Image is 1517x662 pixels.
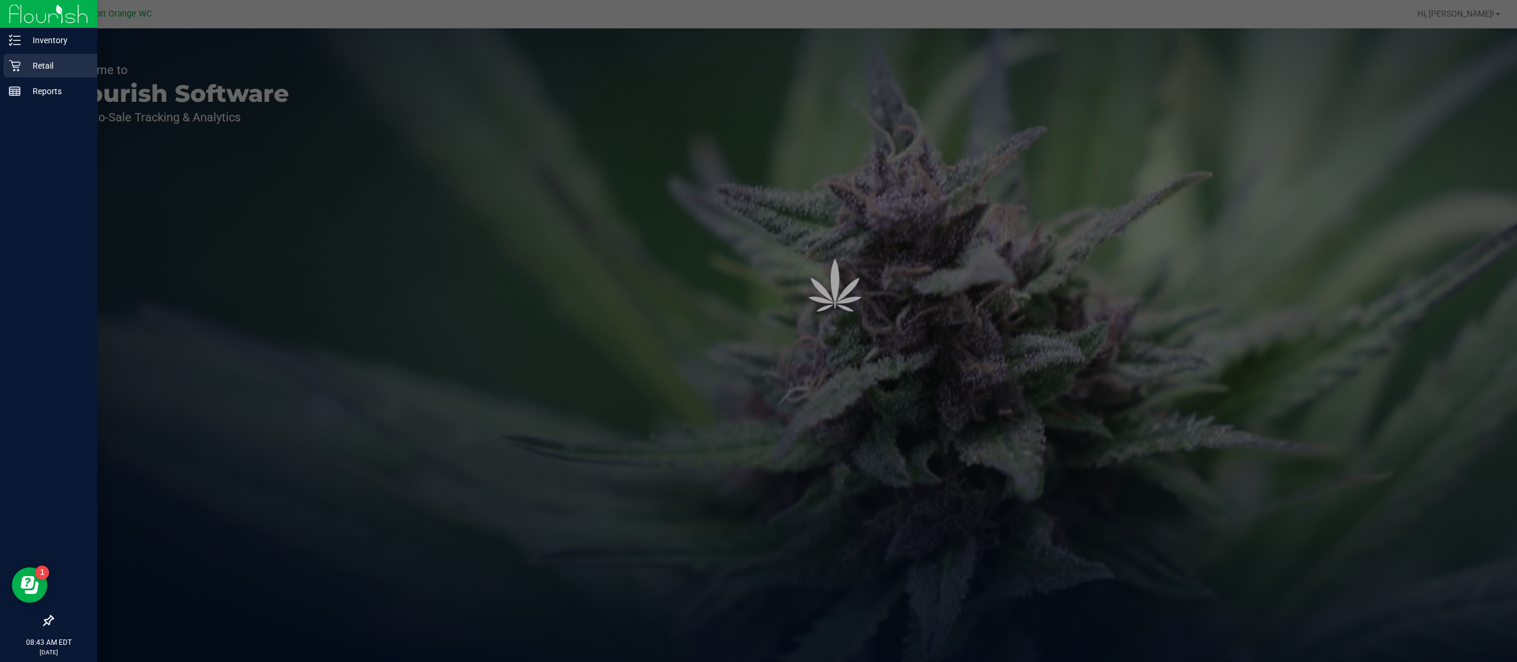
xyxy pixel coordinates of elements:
p: 08:43 AM EDT [5,637,92,648]
p: Inventory [21,33,92,47]
inline-svg: Retail [9,60,21,72]
iframe: Resource center [12,567,47,603]
iframe: Resource center unread badge [35,565,49,580]
inline-svg: Reports [9,85,21,97]
p: [DATE] [5,648,92,657]
p: Retail [21,59,92,73]
p: Reports [21,84,92,98]
inline-svg: Inventory [9,34,21,46]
